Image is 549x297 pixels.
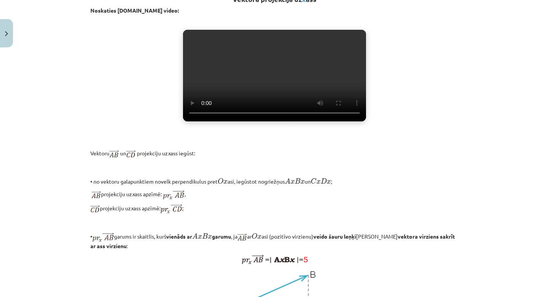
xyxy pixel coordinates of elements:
p: • no vektoru galapunktiem novelk perpendikulus pret asi, iegūstot nogriežņus un ; [90,176,459,186]
p: • garums ir skaitlis, kurš , ja ar asi (pozitīvo virzienu) [PERSON_NAME] : [90,231,459,250]
span: x [223,180,228,184]
span: C [311,178,316,184]
strong: Noskaties [DOMAIN_NAME] video: [90,7,179,14]
span: x [291,180,295,184]
b: vektora virziens sakrīt ar ass virzienu [90,233,455,249]
span: x [208,235,212,239]
span: x [300,180,305,184]
span: x [327,180,331,184]
span: x [257,235,262,239]
i: x [131,205,133,211]
p: projekciju uz ass apzīmē: , [90,190,459,200]
span: O [252,233,257,239]
span: B [295,178,300,184]
span: A [192,233,198,239]
p: Vektoru un projekciju uz ass iegūst: [90,149,459,159]
b: veido šauru leņķi [313,233,356,240]
i: x [168,150,170,157]
span: A [285,178,291,184]
span: O [218,178,223,184]
span: D [321,178,327,184]
video: Jūsu pārlūkprogramma neatbalsta video atskaņošanu. [183,30,366,121]
p: projekciju uz ass apzīmē: ; [90,204,459,214]
span: x [316,180,321,184]
img: icon-close-lesson-0947bae3869378f0d4975bcd49f059093ad1ed9edebbc8119c70593378902aed.svg [5,31,8,36]
b: vienāds ar garumu [166,233,231,240]
i: x [132,190,135,197]
span: B [202,233,208,239]
span: x [198,235,202,239]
